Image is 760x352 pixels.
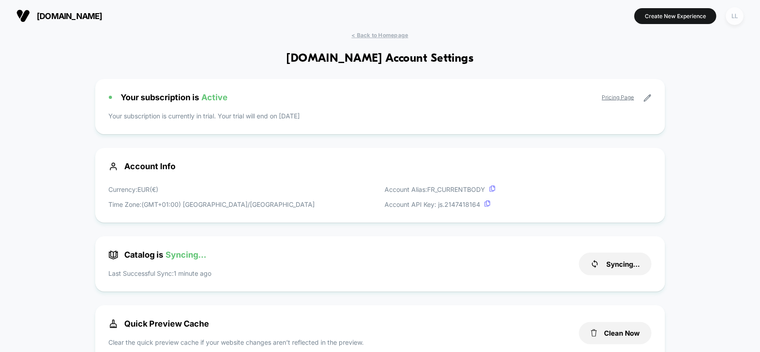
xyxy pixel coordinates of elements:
[37,11,102,21] span: [DOMAIN_NAME]
[109,250,207,259] span: Catalog is
[109,319,209,328] span: Quick Preview Cache
[109,161,652,171] span: Account Info
[286,52,473,65] h1: [DOMAIN_NAME] Account Settings
[385,185,496,194] p: Account Alias: FR_CURRENTBODY
[121,93,228,102] span: Your subscription is
[16,9,30,23] img: Visually logo
[579,322,652,344] button: Clean Now
[351,32,408,39] span: < Back to Homepage
[109,337,364,347] p: Clear the quick preview cache if your website changes aren’t reflected in the preview.
[579,253,652,275] button: Syncing...
[14,9,105,23] button: [DOMAIN_NAME]
[385,200,496,209] p: Account API Key: js. 2147418164
[109,185,315,194] p: Currency: EUR ( € )
[202,93,228,102] span: Active
[109,269,212,278] p: Last Successful Sync: 1 minute ago
[166,250,207,259] span: Syncing...
[726,7,744,25] div: LL
[109,111,652,121] p: Your subscription is currently in trial. Your trial will end on [DATE]
[634,8,716,24] button: Create New Experience
[602,94,634,101] a: Pricing Page
[723,7,746,25] button: LL
[109,200,315,209] p: Time Zone: (GMT+01:00) [GEOGRAPHIC_DATA]/[GEOGRAPHIC_DATA]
